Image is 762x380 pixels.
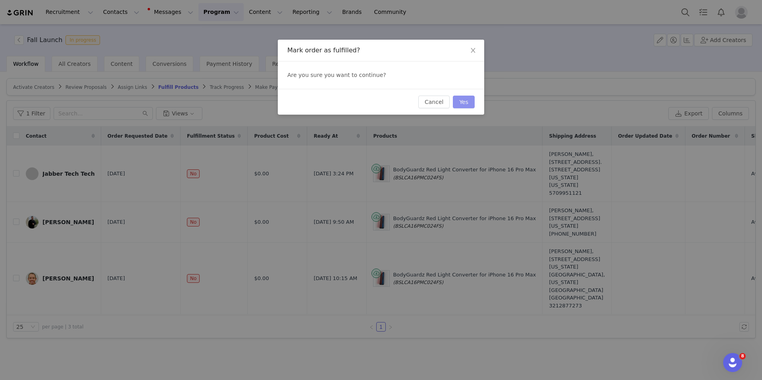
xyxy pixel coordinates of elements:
[278,61,484,89] div: Are you sure you want to continue?
[462,40,484,62] button: Close
[739,353,746,359] span: 8
[470,47,476,54] i: icon: close
[418,96,450,108] button: Cancel
[453,96,475,108] button: Yes
[287,46,475,55] div: Mark order as fulfilled?
[723,353,742,372] iframe: Intercom live chat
